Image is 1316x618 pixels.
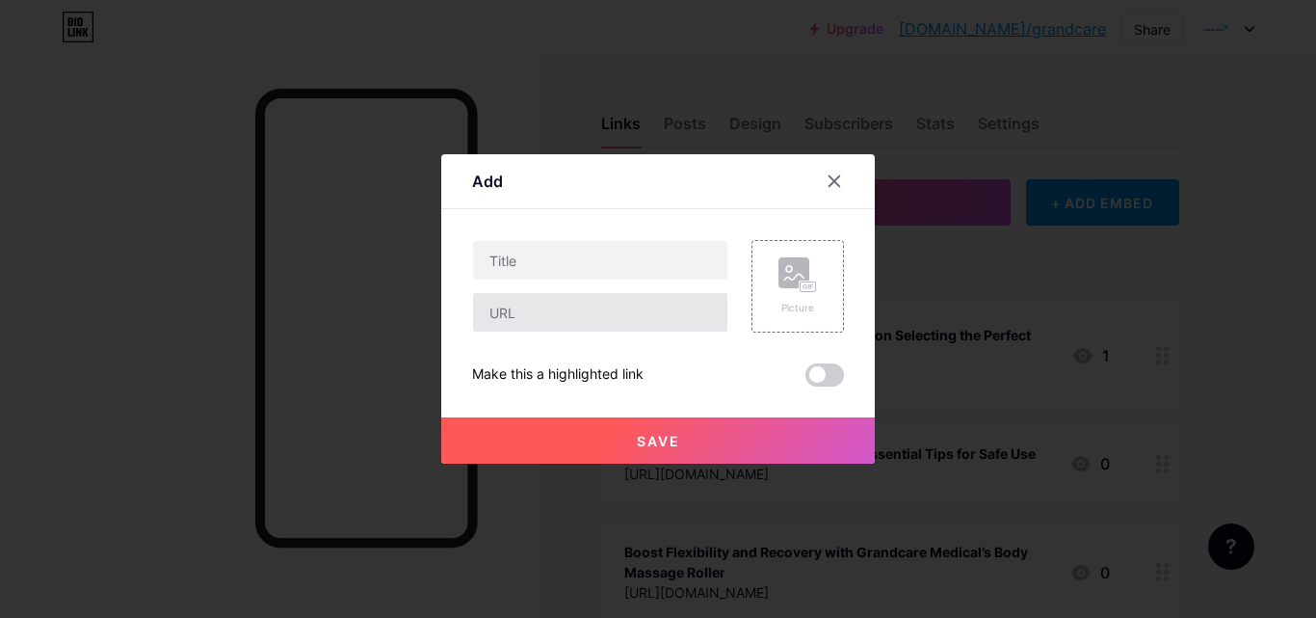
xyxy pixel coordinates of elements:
[473,241,727,280] input: Title
[778,301,817,315] div: Picture
[637,433,680,449] span: Save
[441,417,875,464] button: Save
[472,170,503,193] div: Add
[472,363,644,387] div: Make this a highlighted link
[473,293,727,332] input: URL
